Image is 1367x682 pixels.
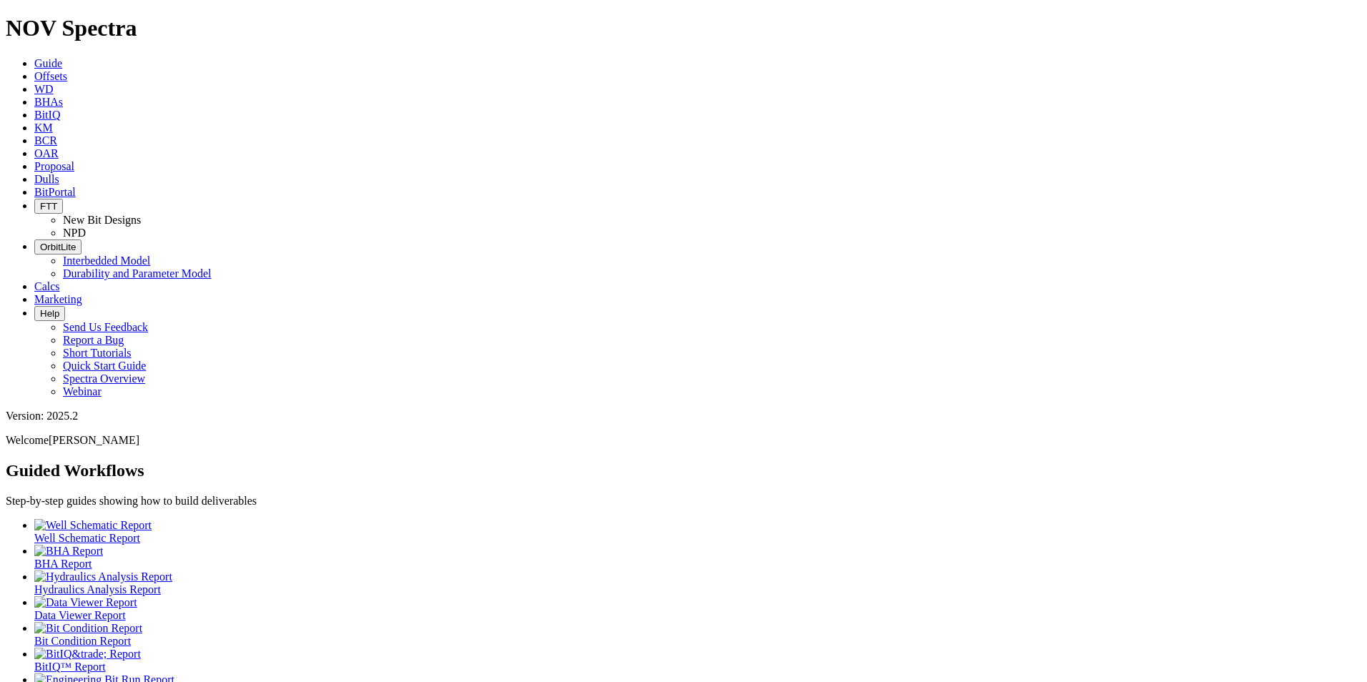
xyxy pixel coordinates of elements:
a: KM [34,122,53,134]
a: Guide [34,57,62,69]
a: Durability and Parameter Model [63,267,212,280]
a: BitIQ&trade; Report BitIQ™ Report [34,648,1361,673]
a: BHAs [34,96,63,108]
a: BitIQ [34,109,60,121]
a: Quick Start Guide [63,360,146,372]
a: Offsets [34,70,67,82]
a: Dulls [34,173,59,185]
a: OAR [34,147,59,159]
img: Well Schematic Report [34,519,152,532]
span: Well Schematic Report [34,532,140,544]
img: BHA Report [34,545,103,558]
a: Webinar [63,385,102,397]
a: Short Tutorials [63,347,132,359]
a: Calcs [34,280,60,292]
h1: NOV Spectra [6,15,1361,41]
a: BCR [34,134,57,147]
a: WD [34,83,54,95]
p: Welcome [6,434,1361,447]
span: [PERSON_NAME] [49,434,139,446]
img: Bit Condition Report [34,622,142,635]
a: Spectra Overview [63,372,145,385]
a: New Bit Designs [63,214,141,226]
img: BitIQ&trade; Report [34,648,141,661]
a: Marketing [34,293,82,305]
a: Interbedded Model [63,254,150,267]
span: BHA Report [34,558,92,570]
a: Send Us Feedback [63,321,148,333]
h2: Guided Workflows [6,461,1361,480]
span: OrbitLite [40,242,76,252]
a: Well Schematic Report Well Schematic Report [34,519,1361,544]
a: BHA Report BHA Report [34,545,1361,570]
button: FTT [34,199,63,214]
a: Report a Bug [63,334,124,346]
span: Data Viewer Report [34,609,126,621]
a: Hydraulics Analysis Report Hydraulics Analysis Report [34,570,1361,595]
img: Data Viewer Report [34,596,137,609]
p: Step-by-step guides showing how to build deliverables [6,495,1361,508]
button: OrbitLite [34,239,82,254]
a: Data Viewer Report Data Viewer Report [34,596,1361,621]
span: Help [40,308,59,319]
span: Hydraulics Analysis Report [34,583,161,595]
span: BitIQ™ Report [34,661,106,673]
span: Bit Condition Report [34,635,131,647]
button: Help [34,306,65,321]
img: Hydraulics Analysis Report [34,570,172,583]
a: Bit Condition Report Bit Condition Report [34,622,1361,647]
div: Version: 2025.2 [6,410,1361,422]
a: Proposal [34,160,74,172]
a: BitPortal [34,186,76,198]
a: NPD [63,227,86,239]
span: FTT [40,201,57,212]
